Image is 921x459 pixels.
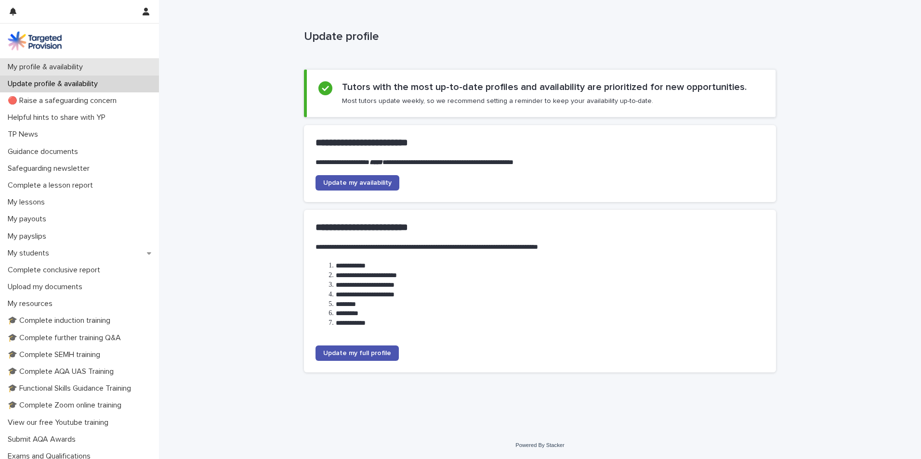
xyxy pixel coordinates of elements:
p: 🎓 Complete further training Q&A [4,333,129,343]
span: Update my availability [323,179,392,186]
p: TP News [4,130,46,139]
p: 🎓 Complete induction training [4,316,118,325]
p: My resources [4,299,60,308]
p: Submit AQA Awards [4,435,83,444]
p: My students [4,249,57,258]
p: Guidance documents [4,147,86,156]
p: 🎓 Functional Skills Guidance Training [4,384,139,393]
p: View our free Youtube training [4,418,116,427]
p: Complete a lesson report [4,181,101,190]
p: 🎓 Complete AQA UAS Training [4,367,121,376]
a: Update my full profile [316,345,399,361]
p: 🎓 Complete SEMH training [4,350,108,359]
p: My profile & availability [4,63,91,72]
a: Update my availability [316,175,399,191]
p: Update profile & availability [4,79,105,89]
p: Upload my documents [4,282,90,292]
p: My payslips [4,232,54,241]
span: Update my full profile [323,350,391,357]
h2: Tutors with the most up-to-date profiles and availability are prioritized for new opportunities. [342,81,747,93]
p: 🎓 Complete Zoom online training [4,401,129,410]
p: My payouts [4,215,54,224]
img: M5nRWzHhSzIhMunXDL62 [8,31,62,51]
p: Safeguarding newsletter [4,164,97,173]
p: Most tutors update weekly, so we recommend setting a reminder to keep your availability up-to-date. [342,97,653,105]
p: My lessons [4,198,53,207]
p: Complete conclusive report [4,266,108,275]
a: Powered By Stacker [515,442,564,448]
p: Update profile [304,30,772,44]
p: Helpful hints to share with YP [4,113,113,122]
p: 🔴 Raise a safeguarding concern [4,96,124,105]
